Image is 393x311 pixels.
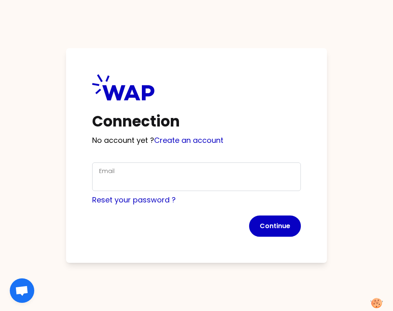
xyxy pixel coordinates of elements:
button: Continue [249,215,301,237]
h1: Connection [92,113,301,130]
a: Reset your password ? [92,195,176,205]
label: Email [99,167,115,175]
p: No account yet ? [92,135,301,146]
a: Create an account [154,135,223,145]
a: Ouvrir le chat [10,278,34,303]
